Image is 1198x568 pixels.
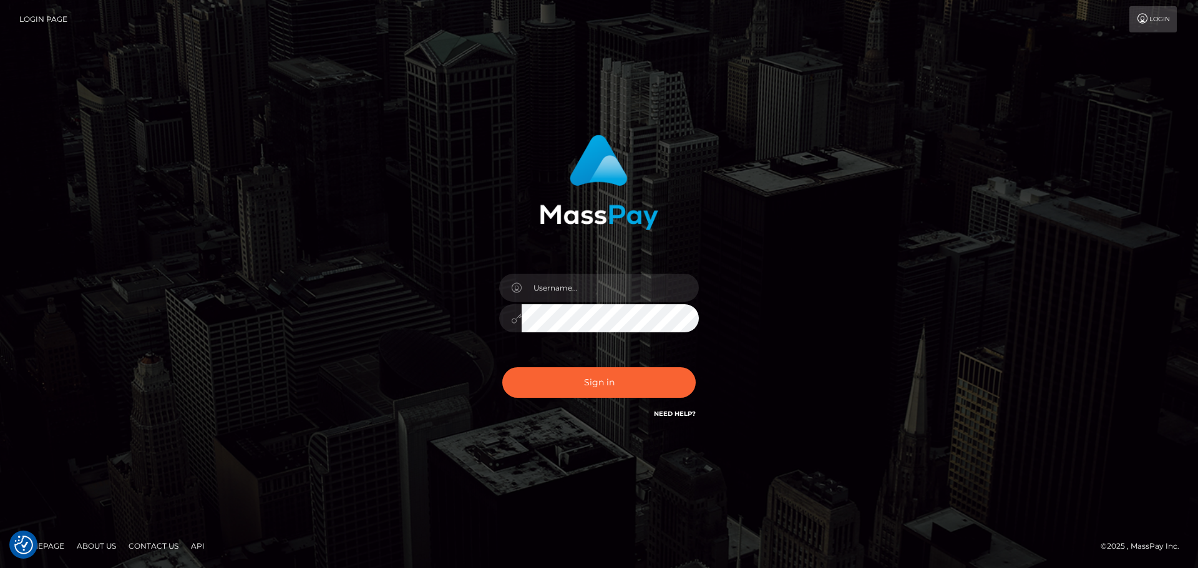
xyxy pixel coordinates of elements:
[14,536,33,554] img: Revisit consent button
[540,135,658,230] img: MassPay Login
[654,410,696,418] a: Need Help?
[19,6,67,32] a: Login Page
[186,536,210,556] a: API
[14,536,33,554] button: Consent Preferences
[1101,539,1189,553] div: © 2025 , MassPay Inc.
[522,274,699,302] input: Username...
[502,367,696,398] button: Sign in
[72,536,121,556] a: About Us
[124,536,183,556] a: Contact Us
[14,536,69,556] a: Homepage
[1129,6,1177,32] a: Login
